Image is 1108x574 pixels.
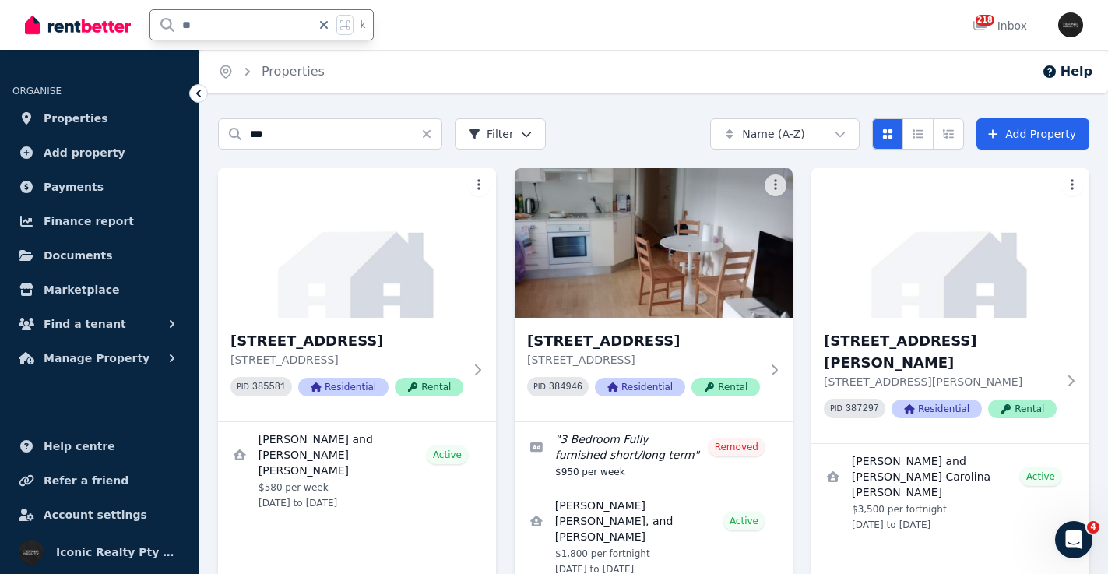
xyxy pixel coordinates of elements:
[44,109,108,128] span: Properties
[19,540,44,565] img: Iconic Realty Pty Ltd
[218,168,496,318] img: 3/12 Prince St, Randwick - 61
[527,352,760,368] p: [STREET_ADDRESS]
[527,330,760,352] h3: [STREET_ADDRESS]
[237,382,249,391] small: PID
[1058,12,1083,37] img: Iconic Realty Pty Ltd
[515,168,793,318] img: 3/50 Bellevue Rd, Bellevue Hill - 71
[691,378,760,396] span: Rental
[1042,62,1092,81] button: Help
[1055,521,1092,558] iframe: Intercom live chat
[44,212,134,231] span: Finance report
[395,378,463,396] span: Rental
[12,240,186,271] a: Documents
[44,143,125,162] span: Add property
[230,352,463,368] p: [STREET_ADDRESS]
[230,330,463,352] h3: [STREET_ADDRESS]
[824,374,1057,389] p: [STREET_ADDRESS][PERSON_NAME]
[12,86,62,97] span: ORGANISE
[811,168,1089,443] a: 3/148 Francis St, Bondi Beach # - 99[STREET_ADDRESS][PERSON_NAME][STREET_ADDRESS][PERSON_NAME]PID...
[872,118,903,150] button: Card view
[988,400,1057,418] span: Rental
[44,437,115,456] span: Help centre
[12,499,186,530] a: Account settings
[710,118,860,150] button: Name (A-Z)
[252,382,286,393] code: 385581
[811,168,1089,318] img: 3/148 Francis St, Bondi Beach # - 99
[533,382,546,391] small: PID
[420,118,442,150] button: Clear search
[12,465,186,496] a: Refer a friend
[976,15,994,26] span: 218
[976,118,1089,150] a: Add Property
[515,168,793,421] a: 3/50 Bellevue Rd, Bellevue Hill - 71[STREET_ADDRESS][STREET_ADDRESS]PID 384946ResidentialRental
[973,18,1027,33] div: Inbox
[12,103,186,134] a: Properties
[262,64,325,79] a: Properties
[515,422,793,488] a: Edit listing: 3 Bedroom Fully furnished short/long term
[12,431,186,462] a: Help centre
[595,378,685,396] span: Residential
[199,50,343,93] nav: Breadcrumb
[1061,174,1083,196] button: More options
[549,382,582,393] code: 384946
[468,126,514,142] span: Filter
[468,174,490,196] button: More options
[12,274,186,305] a: Marketplace
[12,137,186,168] a: Add property
[25,13,131,37] img: RentBetter
[892,400,982,418] span: Residential
[765,174,786,196] button: More options
[12,308,186,340] button: Find a tenant
[902,118,934,150] button: Compact list view
[830,404,842,413] small: PID
[1087,521,1099,534] span: 4
[218,422,496,519] a: View details for Gilad Levi and Karen Julieth Uribe Pineros
[360,19,365,31] span: k
[44,178,104,196] span: Payments
[846,403,879,414] code: 387297
[44,280,119,299] span: Marketplace
[44,349,149,368] span: Manage Property
[12,206,186,237] a: Finance report
[872,118,964,150] div: View options
[933,118,964,150] button: Expanded list view
[811,444,1089,541] a: View details for Nicole Souza de Oliveira and Ana Carolina Camillo Silva
[824,330,1057,374] h3: [STREET_ADDRESS][PERSON_NAME]
[44,315,126,333] span: Find a tenant
[44,505,147,524] span: Account settings
[298,378,389,396] span: Residential
[742,126,805,142] span: Name (A-Z)
[12,171,186,202] a: Payments
[44,246,113,265] span: Documents
[218,168,496,421] a: 3/12 Prince St, Randwick - 61[STREET_ADDRESS][STREET_ADDRESS]PID 385581ResidentialRental
[455,118,546,150] button: Filter
[12,343,186,374] button: Manage Property
[44,471,128,490] span: Refer a friend
[56,543,180,562] span: Iconic Realty Pty Ltd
